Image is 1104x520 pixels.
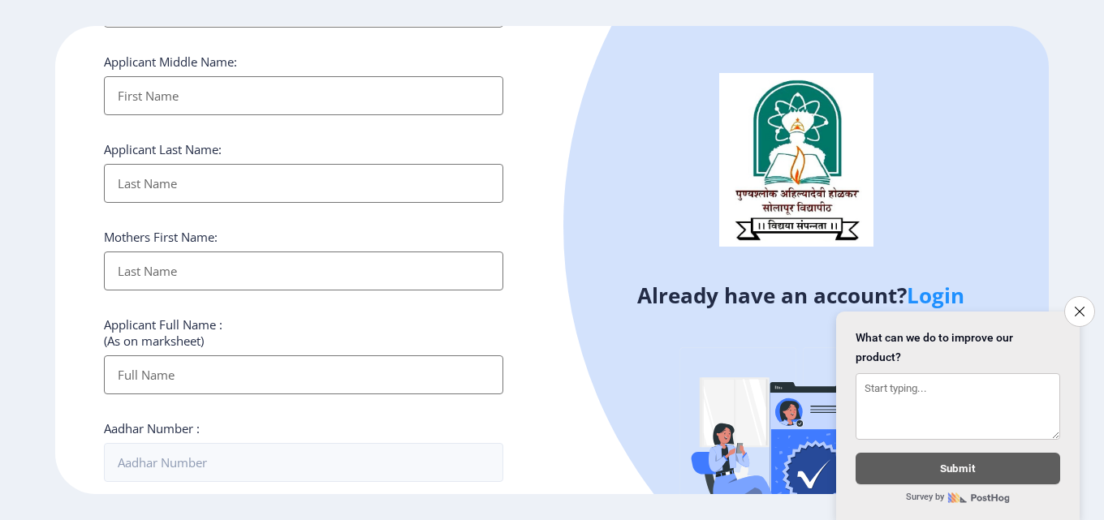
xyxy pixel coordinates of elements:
label: Applicant Full Name : (As on marksheet) [104,316,222,349]
h4: Already have an account? [564,282,1037,308]
label: Mothers First Name: [104,229,218,245]
label: Applicant Middle Name: [104,54,237,70]
input: Last Name [104,251,503,290]
input: Aadhar Number [104,443,503,482]
input: First Name [104,76,503,115]
img: logo [719,73,873,247]
input: Full Name [104,355,503,394]
a: Login [907,281,964,310]
label: Applicant Last Name: [104,141,222,157]
label: Aadhar Number : [104,420,200,436]
input: Last Name [104,164,503,203]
